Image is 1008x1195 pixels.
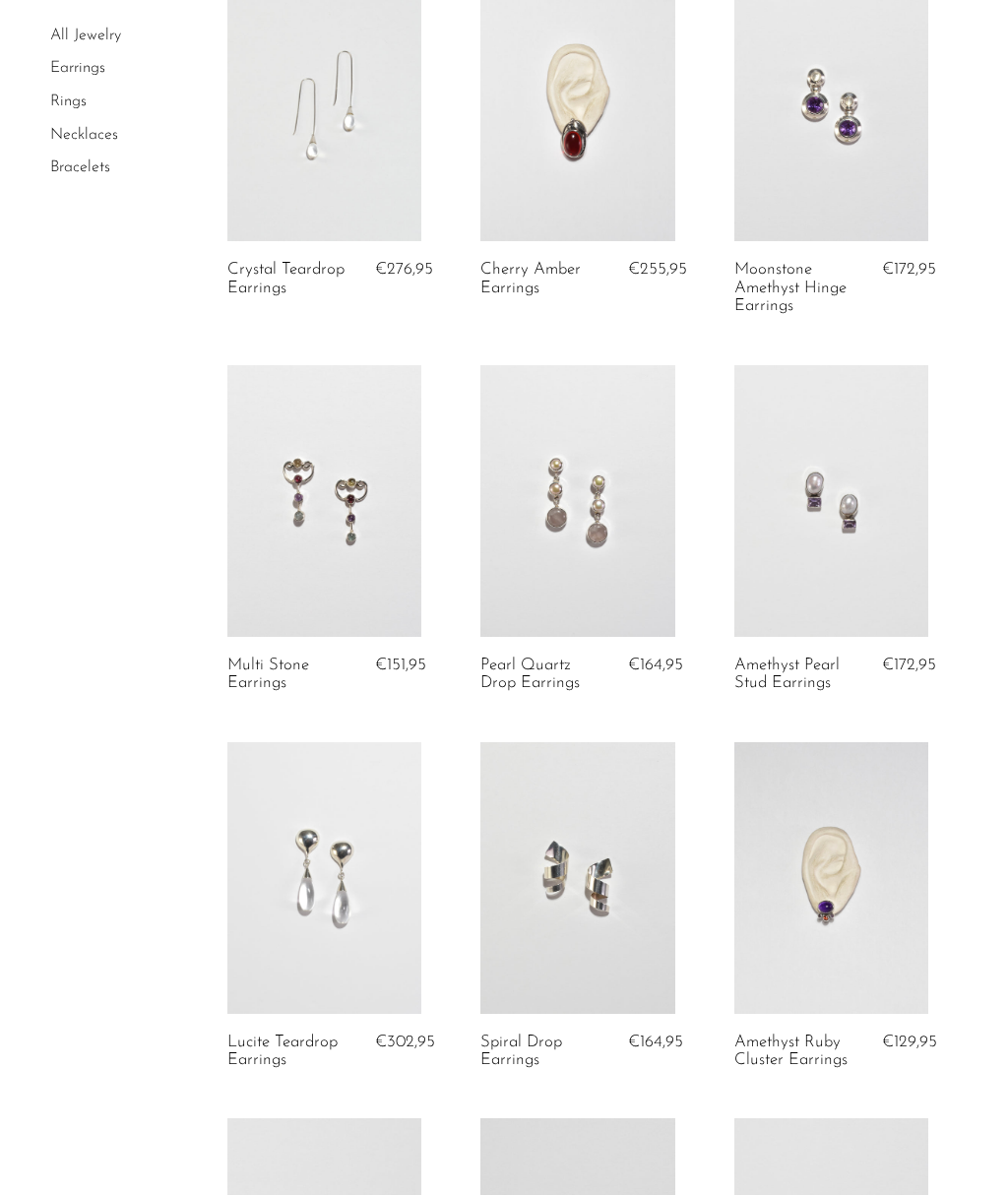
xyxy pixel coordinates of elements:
[882,261,936,278] span: €172,95
[50,159,110,175] a: Bracelets
[50,127,118,143] a: Necklaces
[227,1034,351,1070] a: Lucite Teardrop Earrings
[480,261,604,297] a: Cherry Amber Earrings
[882,657,936,673] span: €172,95
[734,657,858,693] a: Amethyst Pearl Stud Earrings
[50,94,87,109] a: Rings
[375,261,433,278] span: €276,95
[227,657,351,693] a: Multi Stone Earrings
[734,261,858,315] a: Moonstone Amethyst Hinge Earrings
[480,1034,604,1070] a: Spiral Drop Earrings
[480,657,604,693] a: Pearl Quartz Drop Earrings
[375,657,426,673] span: €151,95
[50,61,105,77] a: Earrings
[227,261,351,297] a: Crystal Teardrop Earrings
[628,1034,683,1050] span: €164,95
[375,1034,435,1050] span: €302,95
[628,657,683,673] span: €164,95
[628,261,687,278] span: €255,95
[882,1034,937,1050] span: €129,95
[734,1034,858,1070] a: Amethyst Ruby Cluster Earrings
[50,28,121,43] a: All Jewelry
